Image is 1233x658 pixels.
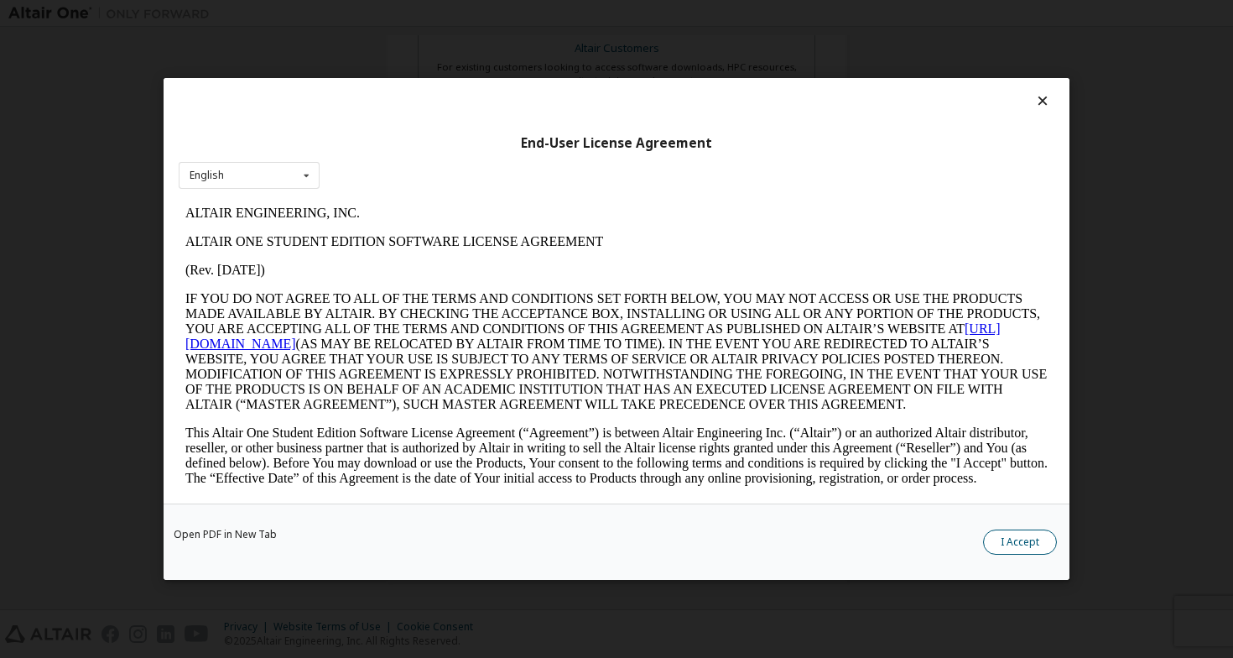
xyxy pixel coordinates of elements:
a: Open PDF in New Tab [174,530,277,540]
div: English [190,170,224,180]
div: End-User License Agreement [179,135,1054,152]
a: [URL][DOMAIN_NAME] [7,123,822,152]
button: I Accept [983,530,1057,555]
p: ALTAIR ENGINEERING, INC. [7,7,869,22]
p: (Rev. [DATE]) [7,64,869,79]
p: ALTAIR ONE STUDENT EDITION SOFTWARE LICENSE AGREEMENT [7,35,869,50]
p: This Altair One Student Edition Software License Agreement (“Agreement”) is between Altair Engine... [7,227,869,287]
p: IF YOU DO NOT AGREE TO ALL OF THE TERMS AND CONDITIONS SET FORTH BELOW, YOU MAY NOT ACCESS OR USE... [7,92,869,213]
